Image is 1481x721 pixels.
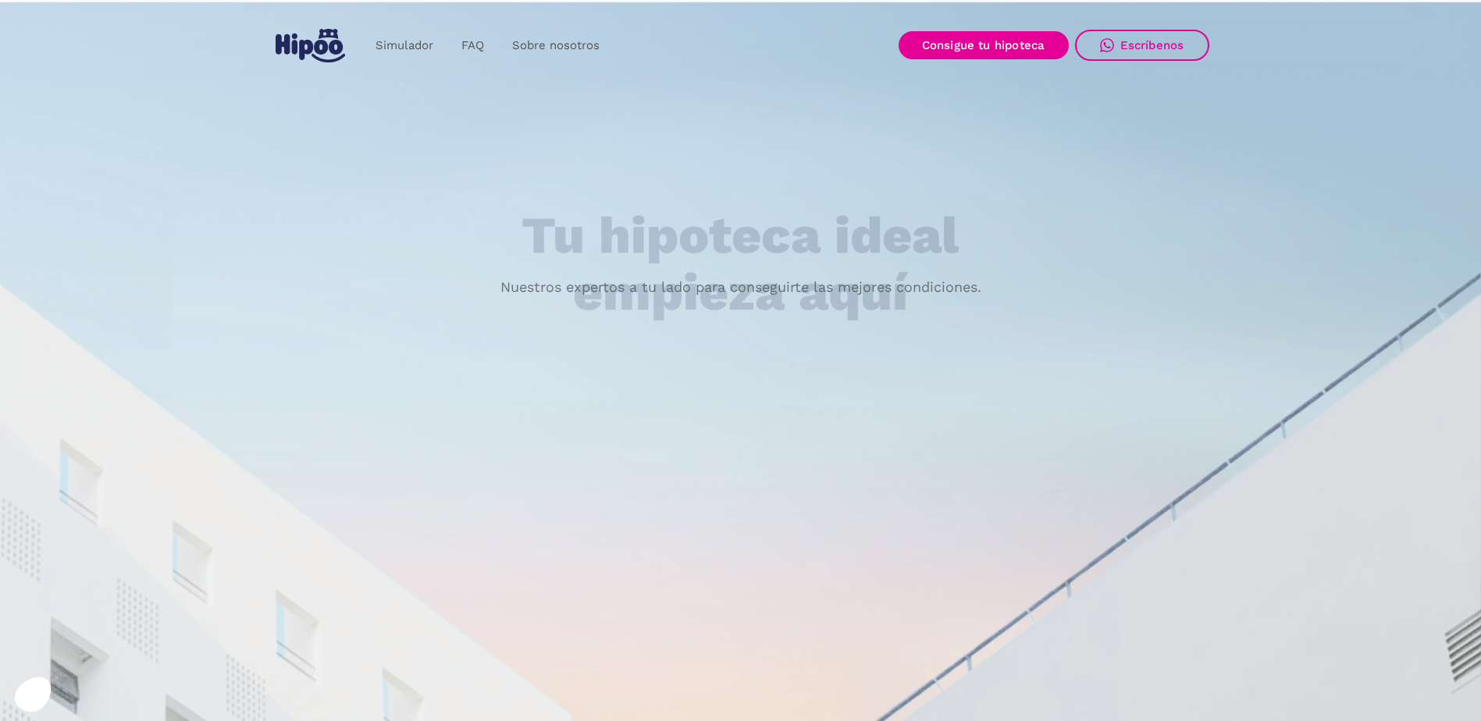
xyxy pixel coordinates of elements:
a: FAQ [447,30,498,61]
a: Consigue tu hipoteca [899,31,1069,59]
h1: Tu hipoteca ideal empieza aquí [444,208,1036,321]
a: home [272,23,349,69]
div: Escríbenos [1120,38,1184,52]
a: Sobre nosotros [498,30,614,61]
a: Escríbenos [1075,30,1209,61]
a: Simulador [361,30,447,61]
